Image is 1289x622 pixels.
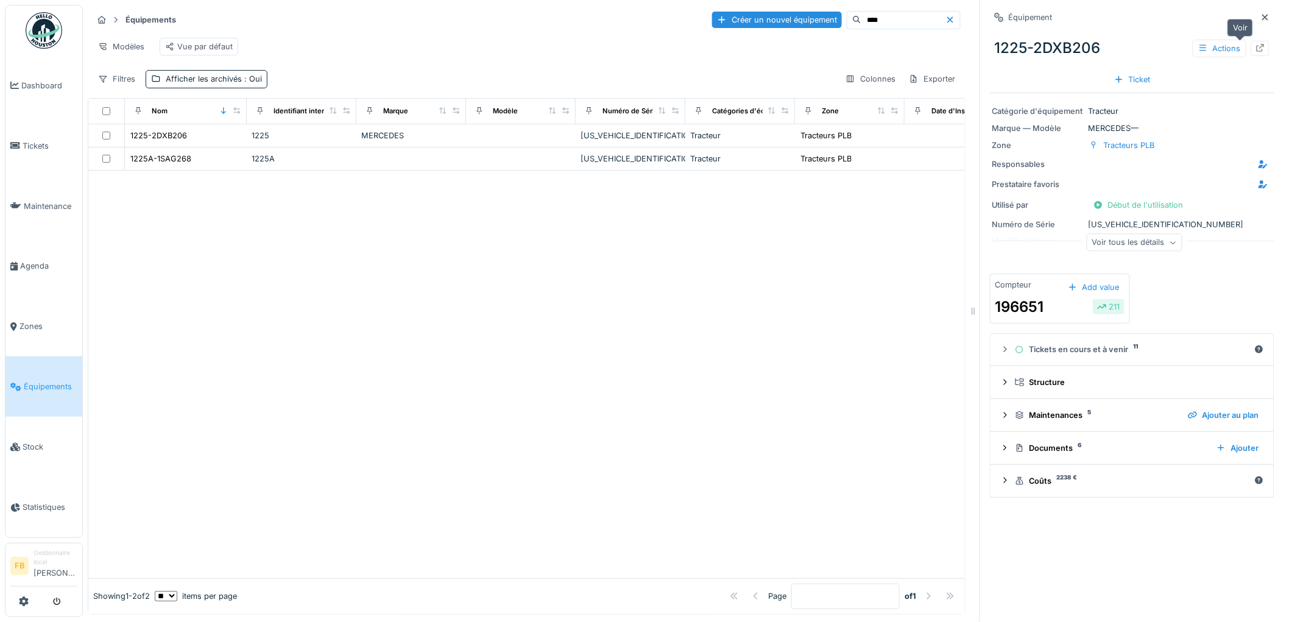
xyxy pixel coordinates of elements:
[690,130,790,141] div: Tracteur
[581,153,680,164] div: [US_VEHICLE_IDENTIFICATION_NUMBER]
[24,200,77,212] span: Maintenance
[768,590,786,602] div: Page
[822,106,839,116] div: Zone
[21,80,77,91] span: Dashboard
[995,371,1269,394] summary: Structure
[242,74,262,83] span: : Oui
[1193,40,1246,57] div: Actions
[121,14,181,26] strong: Équipements
[5,176,82,236] a: Maintenance
[903,70,961,88] div: Exporter
[130,130,187,141] div: 1225-2DXB206
[1015,409,1178,421] div: Maintenances
[5,417,82,477] a: Stock
[1183,407,1264,423] div: Ajouter au plan
[152,106,168,116] div: Nom
[93,590,150,602] div: Showing 1 - 2 of 2
[992,122,1084,134] div: Marque — Modèle
[840,70,901,88] div: Colonnes
[165,41,233,52] div: Vue par défaut
[995,404,1269,426] summary: Maintenances5Ajouter au plan
[5,477,82,537] a: Statistiques
[20,260,77,272] span: Agenda
[800,153,852,164] div: Tracteurs PLB
[992,219,1272,230] div: [US_VEHICLE_IDENTIFICATION_NUMBER]
[800,130,852,141] div: Tracteurs PLB
[995,339,1269,361] summary: Tickets en cours et à venir11
[1109,71,1156,88] div: Ticket
[93,70,141,88] div: Filtres
[931,106,991,116] div: Date d'Installation
[252,130,351,141] div: 1225
[23,441,77,453] span: Stock
[602,106,659,116] div: Numéro de Série
[1063,279,1125,295] div: Add value
[34,548,77,567] div: Gestionnaire local
[992,158,1084,170] div: Responsables
[992,219,1084,230] div: Numéro de Série
[130,153,191,164] div: 1225A-1SAG268
[383,106,408,116] div: Marque
[19,320,77,332] span: Zones
[5,297,82,357] a: Zones
[992,122,1272,134] div: MERCEDES —
[10,557,29,575] li: FB
[992,140,1084,151] div: Zone
[166,73,262,85] div: Afficher les archivés
[992,199,1084,211] div: Utilisé par
[1097,301,1120,313] div: 211
[5,116,82,176] a: Tickets
[1227,19,1253,37] div: Voir
[5,236,82,297] a: Agenda
[992,105,1084,117] div: Catégorie d'équipement
[995,470,1269,492] summary: Coûts2238 €
[1104,140,1155,151] div: Tracteurs PLB
[995,279,1032,291] div: Compteur
[5,356,82,417] a: Équipements
[252,153,351,164] div: 1225A
[990,32,1274,64] div: 1225-2DXB206
[992,178,1084,190] div: Prestataire favoris
[1015,344,1249,355] div: Tickets en cours et à venir
[1087,234,1182,252] div: Voir tous les détails
[34,548,77,584] li: [PERSON_NAME]
[1015,376,1259,388] div: Structure
[93,38,150,55] div: Modèles
[10,548,77,587] a: FB Gestionnaire local[PERSON_NAME]
[712,12,842,28] div: Créer un nouvel équipement
[1009,12,1053,23] div: Équipement
[1015,442,1207,454] div: Documents
[581,130,680,141] div: [US_VEHICLE_IDENTIFICATION_NUMBER]
[1015,475,1249,487] div: Coûts
[361,130,461,141] div: MERCEDES
[690,153,790,164] div: Tracteur
[905,590,916,602] strong: of 1
[274,106,333,116] div: Identifiant interne
[1089,197,1188,213] div: Début de l'utilisation
[23,140,77,152] span: Tickets
[155,590,237,602] div: items per page
[493,106,518,116] div: Modèle
[995,437,1269,459] summary: Documents6Ajouter
[26,12,62,49] img: Badge_color-CXgf-gQk.svg
[992,105,1272,117] div: Tracteur
[24,381,77,392] span: Équipements
[5,55,82,116] a: Dashboard
[1212,440,1264,456] div: Ajouter
[995,296,1044,318] div: 196651
[712,106,797,116] div: Catégories d'équipement
[23,501,77,513] span: Statistiques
